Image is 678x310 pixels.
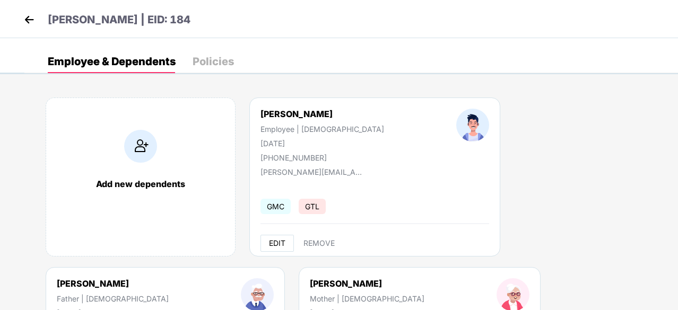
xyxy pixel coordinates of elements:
[260,153,384,162] div: [PHONE_NUMBER]
[21,12,37,28] img: back
[310,278,424,289] div: [PERSON_NAME]
[303,239,335,247] span: REMOVE
[57,278,169,289] div: [PERSON_NAME]
[124,130,157,163] img: addIcon
[269,239,285,247] span: EDIT
[57,294,169,303] div: Father | [DEMOGRAPHIC_DATA]
[193,56,234,67] div: Policies
[260,125,384,134] div: Employee | [DEMOGRAPHIC_DATA]
[260,109,384,119] div: [PERSON_NAME]
[299,199,326,214] span: GTL
[260,235,294,252] button: EDIT
[260,199,291,214] span: GMC
[48,56,176,67] div: Employee & Dependents
[48,12,190,28] p: [PERSON_NAME] | EID: 184
[295,235,343,252] button: REMOVE
[456,109,489,141] img: profileImage
[260,139,384,148] div: [DATE]
[310,294,424,303] div: Mother | [DEMOGRAPHIC_DATA]
[57,179,224,189] div: Add new dependents
[260,167,367,176] div: [PERSON_NAME][EMAIL_ADDRESS][DOMAIN_NAME]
